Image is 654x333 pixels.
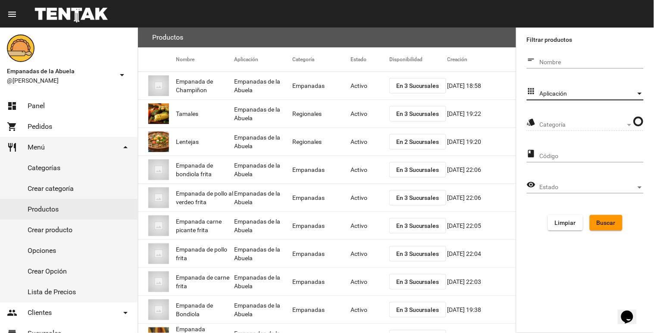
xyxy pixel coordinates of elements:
mat-cell: Empanadas [292,212,350,240]
span: Empanada de Bondiola [176,301,234,318]
mat-icon: people [7,308,17,318]
mat-cell: [DATE] 19:38 [447,296,516,324]
mat-cell: Empanadas [292,296,350,324]
span: Empanada carne picante frita [176,217,234,234]
mat-icon: arrow_drop_down [117,70,127,80]
button: Buscar [590,215,623,230]
span: Aplicación [540,90,636,97]
span: Empanada de pollo al verdeo frita [176,189,234,206]
span: Lentejas [176,137,199,146]
mat-cell: Empanadas de la Abuela [234,156,292,184]
mat-cell: Activo [350,184,389,212]
mat-header-cell: Nombre [176,47,234,72]
button: En 3 Sucursales [389,162,446,177]
mat-icon: restaurant [7,142,17,152]
button: En 3 Sucursales [389,218,446,233]
mat-cell: Empanadas [292,72,350,100]
span: En 3 Sucursales [396,250,439,257]
span: En 2 Sucursales [396,138,439,145]
input: Nombre [540,59,644,66]
span: Buscar [597,219,616,226]
img: 01d649f9-9164-4ab3-8b57-0dc6f96d6a20.jpg [148,103,169,124]
span: @[PERSON_NAME] [7,76,113,85]
mat-cell: Empanadas [292,240,350,268]
span: Categoría [540,121,626,128]
span: Limpiar [555,219,576,226]
mat-cell: [DATE] 19:20 [447,128,516,156]
mat-cell: [DATE] 22:03 [447,268,516,296]
span: Empanada de carne frita [176,273,234,290]
span: En 3 Sucursales [396,194,439,201]
mat-icon: arrow_drop_down [120,308,131,318]
span: En 3 Sucursales [396,278,439,285]
mat-icon: apps [527,86,536,96]
mat-icon: class [527,149,536,159]
span: Empanadas de la Abuela [7,66,113,76]
span: En 3 Sucursales [396,166,439,173]
mat-cell: Activo [350,212,389,240]
iframe: chat widget [618,299,645,324]
mat-cell: Activo [350,72,389,100]
button: En 3 Sucursales [389,246,446,261]
span: Clientes [28,308,52,317]
button: Limpiar [548,215,583,230]
img: 07c47add-75b0-4ce5-9aba-194f44787723.jpg [148,243,169,264]
mat-header-cell: Disponibilidad [389,47,447,72]
mat-cell: Activo [350,128,389,156]
mat-cell: Activo [350,156,389,184]
img: 07c47add-75b0-4ce5-9aba-194f44787723.jpg [148,159,169,180]
span: En 3 Sucursales [396,110,439,117]
mat-icon: dashboard [7,101,17,111]
span: Estado [540,184,636,191]
img: 07c47add-75b0-4ce5-9aba-194f44787723.jpg [148,271,169,292]
mat-cell: Empanadas de la Abuela [234,268,292,296]
button: En 3 Sucursales [389,78,446,93]
img: f0136945-ed32-4f7c-91e3-a375bc4bb2c5.png [7,34,34,62]
mat-cell: Activo [350,268,389,296]
img: 39d5eac7-c0dc-4c45-badd-7bc4776b2770.jpg [148,131,169,152]
mat-icon: shopping_cart [7,121,17,132]
mat-header-cell: Creación [447,47,516,72]
mat-header-cell: Estado [350,47,389,72]
span: Empanada de Champiñon [176,77,234,94]
img: 07c47add-75b0-4ce5-9aba-194f44787723.jpg [148,299,169,320]
img: 07c47add-75b0-4ce5-9aba-194f44787723.jpg [148,75,169,96]
span: Pedidos [28,122,52,131]
mat-cell: Empanadas de la Abuela [234,184,292,212]
mat-cell: Regionales [292,100,350,128]
img: 07c47add-75b0-4ce5-9aba-194f44787723.jpg [148,215,169,236]
mat-cell: Activo [350,296,389,324]
mat-select: Estado [540,184,644,191]
span: Empanada de bondiola frita [176,161,234,178]
mat-header-cell: Aplicación [234,47,292,72]
mat-cell: [DATE] 19:22 [447,100,516,128]
mat-icon: visibility [527,180,536,190]
mat-icon: menu [7,9,17,19]
button: En 3 Sucursales [389,106,446,121]
button: En 2 Sucursales [389,134,446,149]
mat-select: Categoría [540,121,633,128]
img: 07c47add-75b0-4ce5-9aba-194f44787723.jpg [148,187,169,208]
mat-icon: short_text [527,55,536,65]
input: Código [540,153,644,160]
mat-cell: Empanadas de la Abuela [234,128,292,156]
mat-cell: [DATE] 22:05 [447,212,516,240]
button: En 3 Sucursales [389,302,446,317]
span: En 3 Sucursales [396,306,439,313]
mat-cell: Empanadas de la Abuela [234,212,292,240]
button: En 3 Sucursales [389,274,446,289]
mat-icon: style [527,117,536,128]
h3: Productos [152,31,183,44]
mat-cell: Empanadas de la Abuela [234,100,292,128]
mat-header-cell: Categoría [292,47,350,72]
mat-cell: Activo [350,100,389,128]
span: En 3 Sucursales [396,82,439,89]
label: Filtrar productos [527,34,644,45]
mat-select: Aplicación [540,90,644,97]
span: Panel [28,102,45,110]
span: Menú [28,143,45,152]
button: En 3 Sucursales [389,190,446,205]
mat-cell: [DATE] 22:06 [447,184,516,212]
mat-cell: Empanadas [292,184,350,212]
mat-cell: Empanadas de la Abuela [234,72,292,100]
